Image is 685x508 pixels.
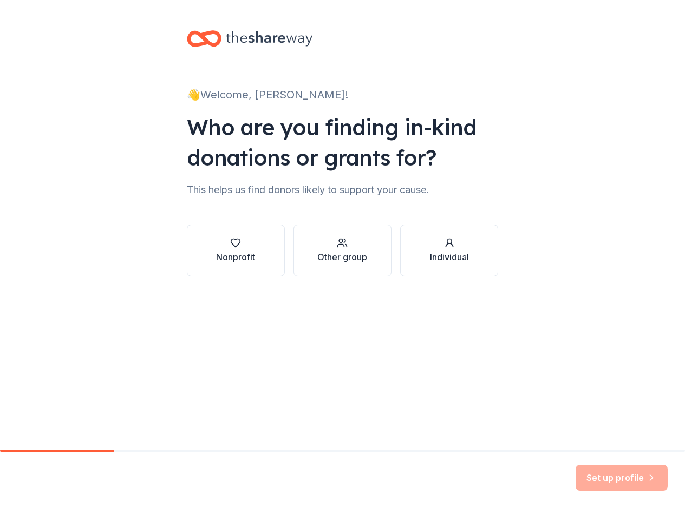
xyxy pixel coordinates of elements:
div: Who are you finding in-kind donations or grants for? [187,112,499,173]
button: Nonprofit [187,225,285,276]
div: Other group [317,250,367,263]
div: Individual [430,250,469,263]
div: 👋 Welcome, [PERSON_NAME]! [187,86,499,103]
div: Nonprofit [216,250,255,263]
button: Other group [293,225,392,276]
button: Individual [400,225,498,276]
div: This helps us find donors likely to support your cause. [187,181,499,199]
